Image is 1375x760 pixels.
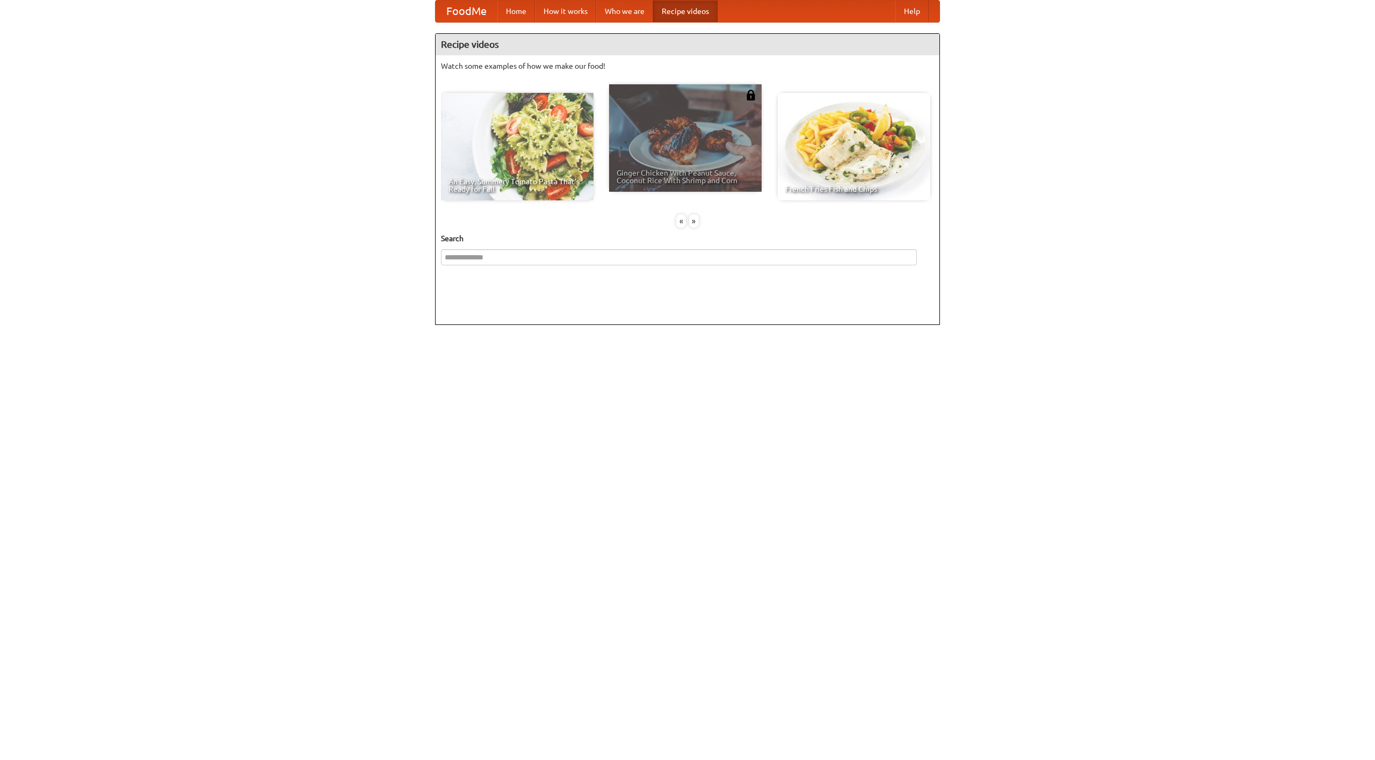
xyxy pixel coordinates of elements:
[653,1,718,22] a: Recipe videos
[895,1,929,22] a: Help
[535,1,596,22] a: How it works
[746,90,756,100] img: 483408.png
[441,93,594,200] a: An Easy, Summery Tomato Pasta That's Ready for Fall
[441,233,934,244] h5: Search
[676,214,686,228] div: «
[689,214,699,228] div: »
[436,1,497,22] a: FoodMe
[778,93,930,200] a: French Fries Fish and Chips
[596,1,653,22] a: Who we are
[785,185,923,193] span: French Fries Fish and Chips
[441,61,934,71] p: Watch some examples of how we make our food!
[497,1,535,22] a: Home
[448,178,586,193] span: An Easy, Summery Tomato Pasta That's Ready for Fall
[436,34,939,55] h4: Recipe videos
